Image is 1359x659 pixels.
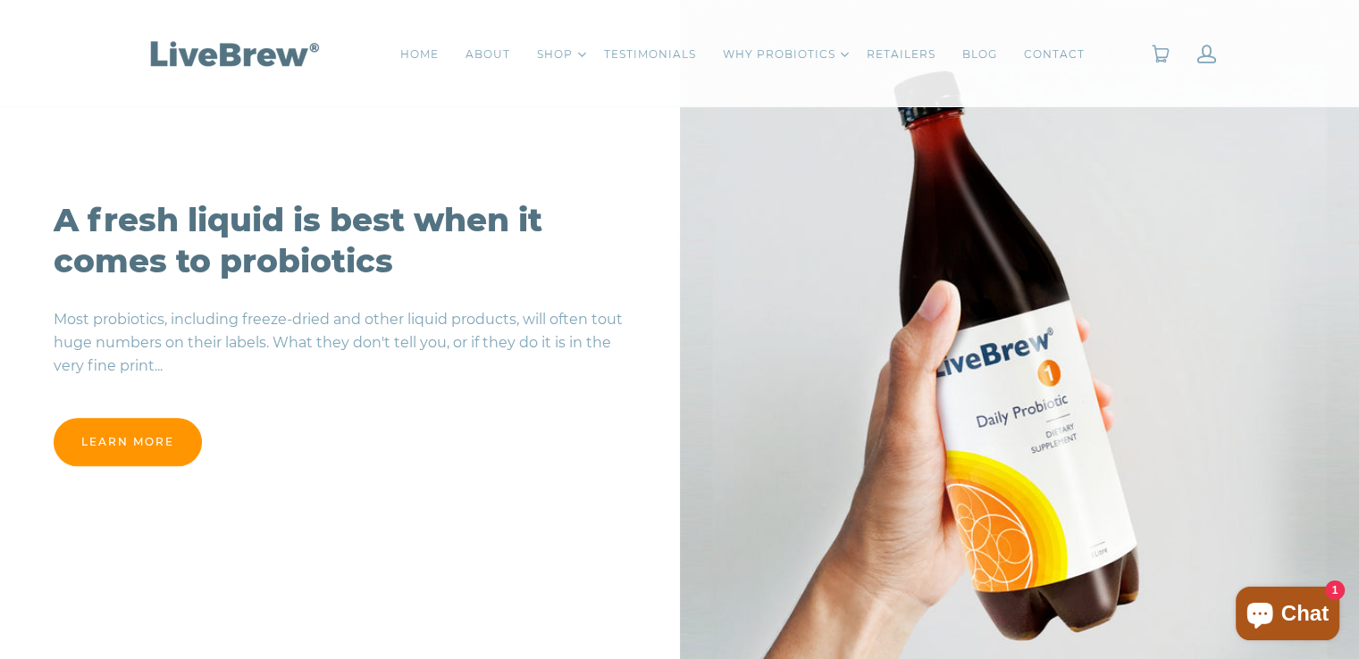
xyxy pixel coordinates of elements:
a: SHOP [537,46,573,63]
a: TESTIMONIALS [604,46,696,63]
a: WHY PROBIOTICS [723,46,835,63]
a: HOME [400,46,439,63]
img: LiveBrew [144,38,323,69]
a: CONTACT [1024,46,1085,63]
a: ABOUT [466,46,510,63]
p: Most probiotics, including freeze-dried and other liquid products, will often tout huge numbers o... [54,295,626,391]
h3: A fresh liquid is best when it comes to probiotics [54,199,626,281]
a: RETAILERS [867,46,935,63]
inbox-online-store-chat: Shopify online store chat [1230,587,1345,645]
a: learn more [54,418,202,466]
a: BLOG [962,46,997,63]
